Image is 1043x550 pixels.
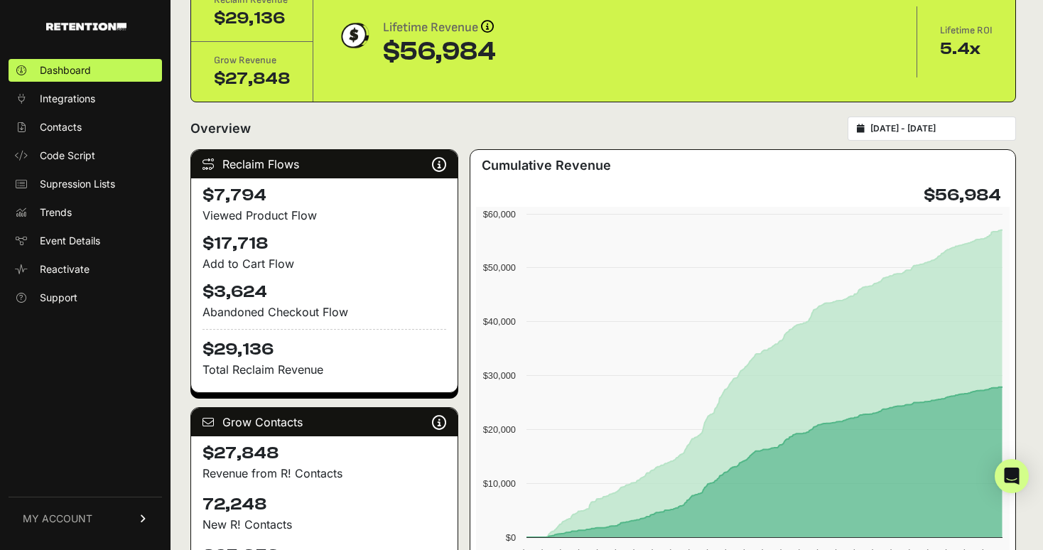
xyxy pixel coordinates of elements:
div: Reclaim Flows [191,150,458,178]
p: Total Reclaim Revenue [202,361,446,378]
span: Support [40,291,77,305]
span: MY ACCOUNT [23,512,92,526]
a: Supression Lists [9,173,162,195]
a: Support [9,286,162,309]
text: $50,000 [482,262,515,273]
h3: Cumulative Revenue [482,156,611,176]
h2: Overview [190,119,251,139]
a: Event Details [9,230,162,252]
div: Open Intercom Messenger [995,459,1029,493]
text: $60,000 [482,209,515,220]
div: $27,848 [214,68,290,90]
div: Grow Contacts [191,408,458,436]
div: Add to Cart Flow [202,255,446,272]
div: Abandoned Checkout Flow [202,303,446,320]
span: Code Script [40,149,95,163]
h4: $17,718 [202,232,446,255]
span: Dashboard [40,63,91,77]
img: dollar-coin-05c43ed7efb7bc0c12610022525b4bbbb207c7efeef5aecc26f025e68dcafac9.png [336,18,372,53]
a: Integrations [9,87,162,110]
a: Dashboard [9,59,162,82]
text: $30,000 [482,370,515,381]
div: $29,136 [214,7,290,30]
div: Grow Revenue [214,53,290,68]
h4: $29,136 [202,329,446,361]
text: $0 [505,532,515,543]
a: Contacts [9,116,162,139]
img: Retention.com [46,23,126,31]
div: Lifetime ROI [940,23,993,38]
p: New R! Contacts [202,516,446,533]
h4: $7,794 [202,184,446,207]
a: Trends [9,201,162,224]
span: Reactivate [40,262,90,276]
h4: 72,248 [202,493,446,516]
span: Contacts [40,120,82,134]
a: MY ACCOUNT [9,497,162,540]
p: Revenue from R! Contacts [202,465,446,482]
h4: $3,624 [202,281,446,303]
div: $56,984 [383,38,496,66]
span: Trends [40,205,72,220]
h4: $27,848 [202,442,446,465]
span: Integrations [40,92,95,106]
text: $20,000 [482,424,515,435]
span: Supression Lists [40,177,115,191]
h4: $56,984 [924,184,1001,207]
text: $40,000 [482,316,515,327]
div: Lifetime Revenue [383,18,496,38]
div: 5.4x [940,38,993,60]
div: Viewed Product Flow [202,207,446,224]
span: Event Details [40,234,100,248]
a: Code Script [9,144,162,167]
text: $10,000 [482,478,515,489]
a: Reactivate [9,258,162,281]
